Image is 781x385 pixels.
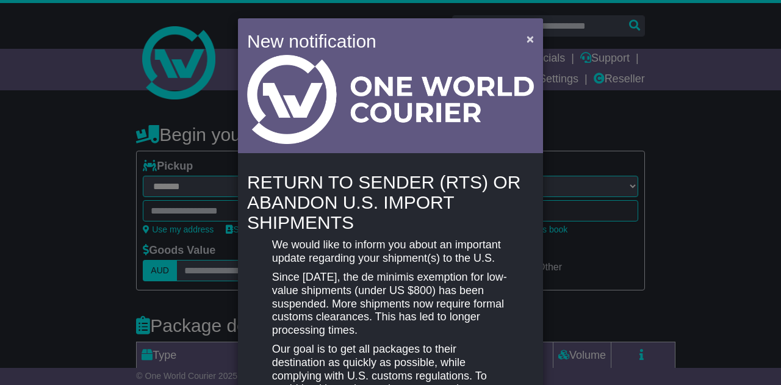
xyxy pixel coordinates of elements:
[247,27,509,55] h4: New notification
[247,172,534,232] h4: RETURN TO SENDER (RTS) OR ABANDON U.S. IMPORT SHIPMENTS
[520,26,540,51] button: Close
[527,32,534,46] span: ×
[272,271,509,337] p: Since [DATE], the de minimis exemption for low-value shipments (under US $800) has been suspended...
[272,239,509,265] p: We would like to inform you about an important update regarding your shipment(s) to the U.S.
[247,55,534,144] img: Light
